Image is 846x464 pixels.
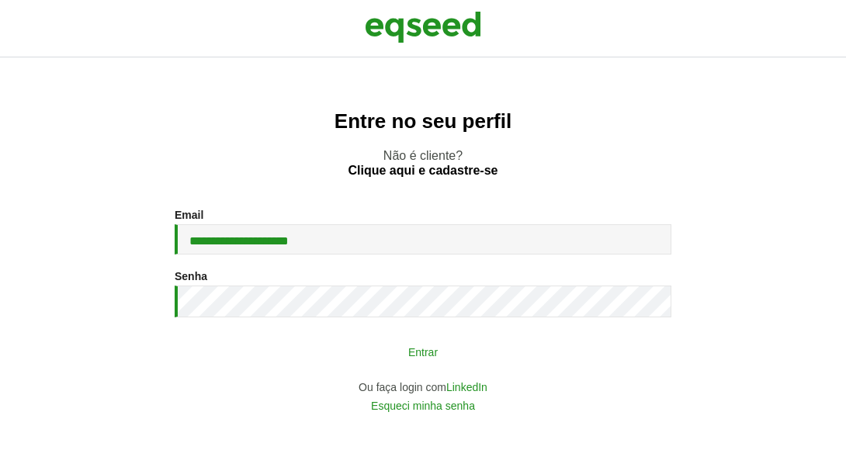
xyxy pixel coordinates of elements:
[175,209,203,220] label: Email
[371,400,475,411] a: Esqueci minha senha
[31,148,815,178] p: Não é cliente?
[175,382,671,393] div: Ou faça login com
[365,8,481,47] img: EqSeed Logo
[348,164,498,177] a: Clique aqui e cadastre-se
[175,271,207,282] label: Senha
[31,110,815,133] h2: Entre no seu perfil
[446,382,487,393] a: LinkedIn
[221,337,625,366] button: Entrar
